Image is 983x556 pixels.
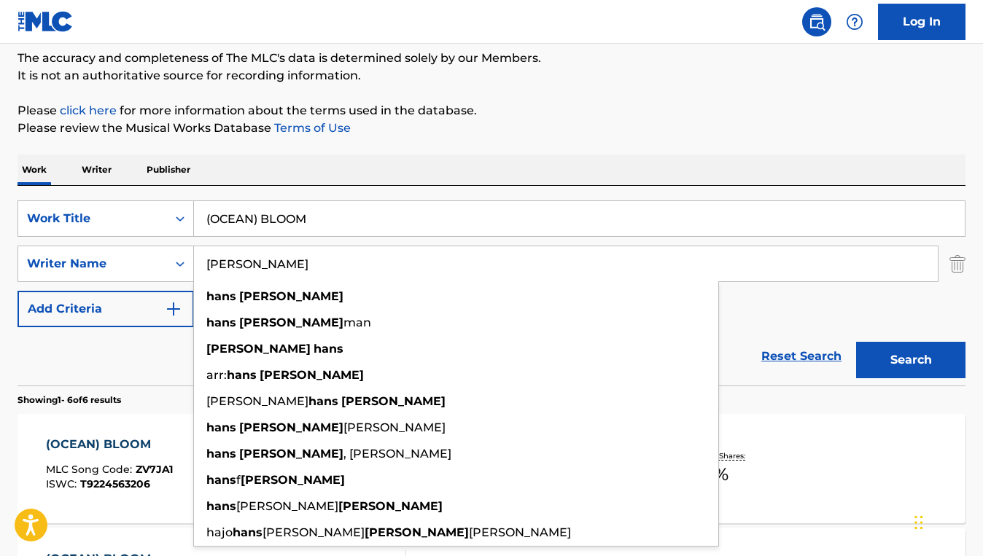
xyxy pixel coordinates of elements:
[263,525,365,539] span: [PERSON_NAME]
[206,316,236,329] strong: hans
[233,525,263,539] strong: hans
[206,473,236,487] strong: hans
[46,463,136,476] span: MLC Song Code :
[808,13,825,31] img: search
[341,394,446,408] strong: [PERSON_NAME]
[46,477,80,490] span: ISWC :
[206,342,311,356] strong: [PERSON_NAME]
[343,447,451,461] span: , [PERSON_NAME]
[18,67,965,85] p: It is not an authoritative source for recording information.
[18,11,74,32] img: MLC Logo
[206,499,236,513] strong: hans
[949,246,965,282] img: Delete Criterion
[236,473,241,487] span: f
[314,342,343,356] strong: hans
[18,102,965,120] p: Please for more information about the terms used in the database.
[878,4,965,40] a: Log In
[18,291,194,327] button: Add Criteria
[343,316,371,329] span: man
[260,368,364,382] strong: [PERSON_NAME]
[165,300,182,318] img: 9d2ae6d4665cec9f34b9.svg
[840,7,869,36] div: Help
[136,463,173,476] span: ZV7JA1
[239,420,343,434] strong: [PERSON_NAME]
[227,368,257,382] strong: hans
[18,393,121,407] p: Showing 1 - 6 of 6 results
[910,486,983,556] iframe: Chat Widget
[856,342,965,378] button: Search
[239,316,343,329] strong: [PERSON_NAME]
[60,103,117,117] a: click here
[846,13,863,31] img: help
[206,289,236,303] strong: hans
[914,501,923,544] div: Drag
[239,447,343,461] strong: [PERSON_NAME]
[239,289,343,303] strong: [PERSON_NAME]
[469,525,571,539] span: [PERSON_NAME]
[754,340,849,372] a: Reset Search
[206,420,236,434] strong: hans
[206,368,227,382] span: arr:
[142,154,195,185] p: Publisher
[27,255,158,273] div: Writer Name
[46,436,173,453] div: (OCEAN) BLOOM
[206,394,308,408] span: [PERSON_NAME]
[18,120,965,137] p: Please review the Musical Works Database
[236,499,338,513] span: [PERSON_NAME]
[206,525,233,539] span: hajo
[80,477,150,490] span: T9224563206
[27,210,158,227] div: Work Title
[802,7,831,36] a: Public Search
[77,154,116,185] p: Writer
[18,200,965,385] form: Search Form
[365,525,469,539] strong: [PERSON_NAME]
[18,154,51,185] p: Work
[343,420,446,434] span: [PERSON_NAME]
[241,473,345,487] strong: [PERSON_NAME]
[308,394,338,408] strong: hans
[206,447,236,461] strong: hans
[271,121,351,135] a: Terms of Use
[18,414,965,523] a: (OCEAN) BLOOMMLC Song Code:ZV7JA1ISWC:T9224563206Writers (8)[PERSON_NAME] [PERSON_NAME], [PERSON_...
[18,50,965,67] p: The accuracy and completeness of The MLC's data is determined solely by our Members.
[338,499,443,513] strong: [PERSON_NAME]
